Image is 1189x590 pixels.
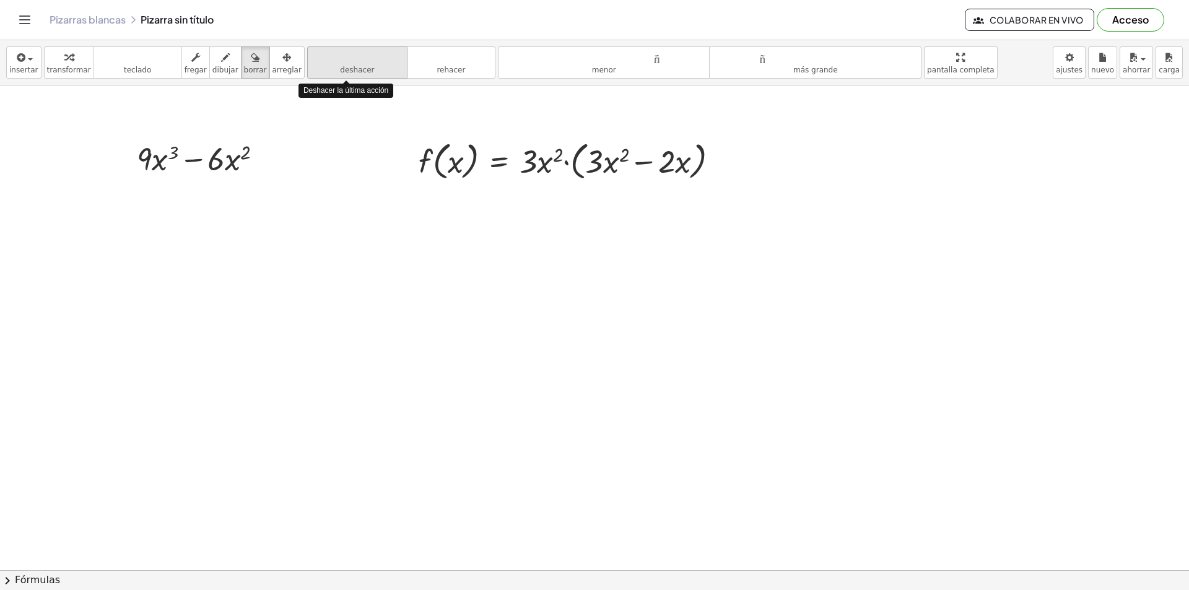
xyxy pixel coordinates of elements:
button: transformar [44,46,94,79]
a: Pizarras blancas [50,14,126,26]
font: pantalla completa [927,66,995,74]
button: borrar [241,46,270,79]
font: menor [592,66,616,74]
font: Deshacer la última acción [303,86,388,95]
font: rehacer [410,51,492,63]
button: pantalla completa [924,46,998,79]
font: Colaborar en vivo [990,14,1084,25]
font: teclado [124,66,151,74]
button: carga [1156,46,1183,79]
font: borrar [244,66,267,74]
font: dibujar [212,66,238,74]
button: ajustes [1053,46,1086,79]
button: tecladoteclado [94,46,182,79]
font: tamaño_del_formato [712,51,918,63]
button: Cambiar navegación [15,10,35,30]
button: tamaño_del_formatomás grande [709,46,921,79]
font: rehacer [437,66,465,74]
font: ahorrar [1123,66,1150,74]
font: transformar [47,66,91,74]
button: Colaborar en vivo [965,9,1094,31]
button: fregar [181,46,210,79]
font: arreglar [272,66,302,74]
font: nuevo [1091,66,1114,74]
button: rehacerrehacer [407,46,495,79]
font: insertar [9,66,38,74]
font: ajustes [1056,66,1082,74]
button: tamaño_del_formatomenor [498,46,710,79]
font: Acceso [1112,13,1149,26]
font: deshacer [340,66,374,74]
font: deshacer [310,51,404,63]
button: arreglar [269,46,305,79]
font: carga [1159,66,1180,74]
button: dibujar [209,46,242,79]
font: fregar [185,66,207,74]
font: Pizarras blancas [50,13,126,26]
font: Fórmulas [15,574,60,586]
button: deshacerdeshacer [307,46,407,79]
font: más grande [793,66,838,74]
button: nuevo [1088,46,1117,79]
button: ahorrar [1120,46,1153,79]
font: teclado [97,51,179,63]
button: insertar [6,46,41,79]
button: Acceso [1097,8,1164,32]
font: tamaño_del_formato [501,51,707,63]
